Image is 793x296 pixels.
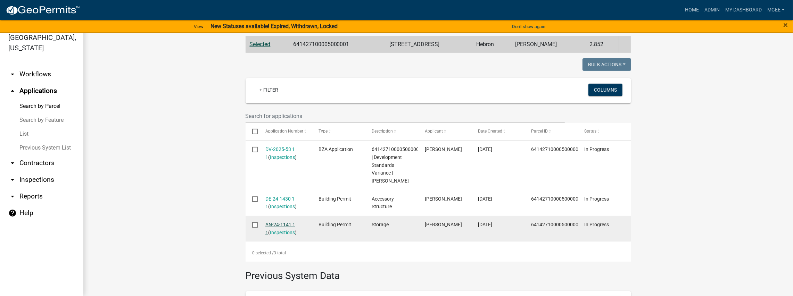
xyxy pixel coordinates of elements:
td: [STREET_ADDRESS] [385,36,472,53]
datatable-header-cell: Description [365,123,418,140]
div: ( ) [265,145,305,161]
a: Admin [702,3,722,17]
span: Building Permit [319,222,351,227]
datatable-header-cell: Date Created [471,123,524,140]
a: mgee [765,3,787,17]
a: Home [682,3,702,17]
td: 641427100005000001 [289,36,385,53]
a: View [191,21,206,32]
i: arrow_drop_down [8,176,17,184]
a: Selected [250,41,271,48]
div: 3 total [246,244,631,262]
span: Applicant [425,129,443,134]
span: 641427100005000001 [531,146,581,152]
i: arrow_drop_down [8,159,17,167]
span: Application Number [265,129,303,134]
span: 06/15/2024 [478,222,492,227]
span: Description [372,129,393,134]
datatable-header-cell: Applicant [418,123,471,140]
td: 2.852 [585,36,618,53]
strong: New Statuses available! Expired, Withdrawn, Locked [210,23,338,29]
span: Heidi Morrow [425,222,462,227]
button: Columns [588,84,622,96]
span: Storage [372,222,389,227]
input: Search for applications [246,109,565,123]
span: 641427100005000001 | Development Standards Variance | Morrow Heidi J [372,146,422,184]
a: AN-24-1141 1 1 [265,222,295,235]
td: [PERSON_NAME] [511,36,586,53]
i: arrow_drop_up [8,87,17,95]
span: In Progress [585,222,609,227]
span: In Progress [585,146,609,152]
a: My Dashboard [722,3,765,17]
a: Inspections [270,230,295,235]
button: Close [783,21,788,29]
datatable-header-cell: Status [578,123,631,140]
h3: Previous System Data [246,262,631,283]
span: 08/05/2025 [478,146,492,152]
span: Building Permit [319,196,351,202]
datatable-header-cell: Select [246,123,259,140]
span: Accessory Structure [372,196,394,210]
a: Inspections [270,154,295,160]
i: arrow_drop_down [8,70,17,78]
span: 06/23/2024 [478,196,492,202]
span: In Progress [585,196,609,202]
div: ( ) [265,195,305,211]
span: Date Created [478,129,502,134]
div: ( ) [265,221,305,237]
datatable-header-cell: Application Number [259,123,312,140]
i: help [8,209,17,217]
span: 641427100005000001 [531,222,581,227]
a: Inspections [270,204,295,209]
span: BZA Application [319,146,353,152]
span: Status [585,129,597,134]
i: arrow_drop_down [8,192,17,201]
datatable-header-cell: Parcel ID [524,123,578,140]
button: Bulk Actions [583,58,631,71]
span: Parcel ID [531,129,548,134]
a: DE-24-1430 1 1 [265,196,295,210]
span: Heidi Morrow [425,196,462,202]
span: × [783,20,788,30]
a: DV-2025-53 1 1 [265,146,295,160]
span: Kristy Marasco [425,146,462,152]
td: Hebron [472,36,511,53]
a: + Filter [254,84,284,96]
button: Don't show again [509,21,548,32]
span: Type [319,129,328,134]
span: 0 selected / [252,251,274,255]
span: 641427100005000001 [531,196,581,202]
datatable-header-cell: Type [312,123,365,140]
